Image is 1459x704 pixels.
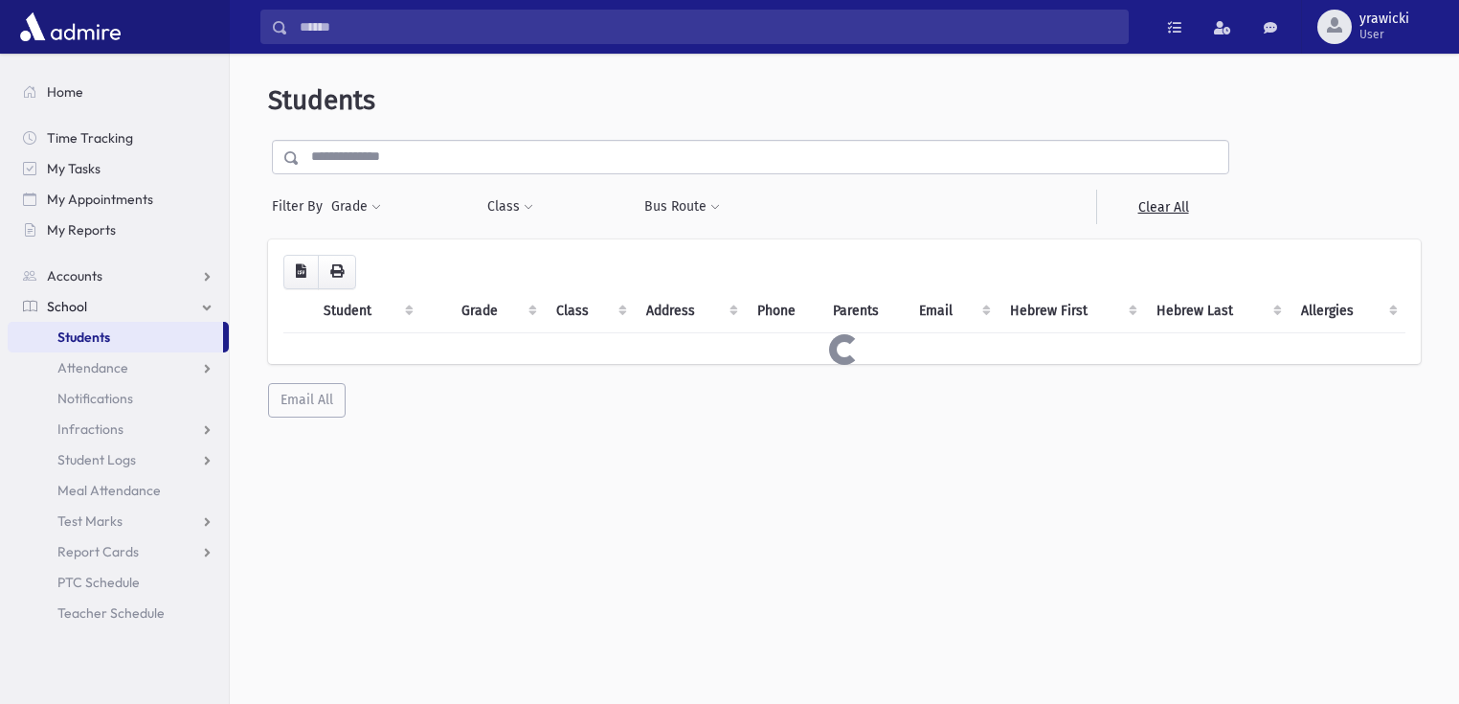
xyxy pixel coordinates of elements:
a: Accounts [8,261,229,291]
span: Students [268,84,375,116]
a: Notifications [8,383,229,414]
span: Test Marks [57,512,123,530]
span: PTC Schedule [57,574,140,591]
span: Attendance [57,359,128,376]
th: Hebrew Last [1145,289,1290,333]
span: School [47,298,87,315]
span: Teacher Schedule [57,604,165,622]
span: Student Logs [57,451,136,468]
span: Accounts [47,267,102,284]
a: Clear All [1096,190,1229,224]
span: Meal Attendance [57,482,161,499]
th: Allergies [1290,289,1405,333]
span: Time Tracking [47,129,133,147]
th: Student [312,289,421,333]
span: Home [47,83,83,101]
th: Phone [746,289,821,333]
a: Test Marks [8,506,229,536]
input: Search [288,10,1128,44]
a: Home [8,77,229,107]
span: My Appointments [47,191,153,208]
th: Email [908,289,999,333]
span: Filter By [272,196,330,216]
span: My Reports [47,221,116,238]
span: Report Cards [57,543,139,560]
th: Parents [821,289,907,333]
span: My Tasks [47,160,101,177]
th: Grade [450,289,545,333]
a: My Tasks [8,153,229,184]
a: Meal Attendance [8,475,229,506]
a: Time Tracking [8,123,229,153]
a: PTC Schedule [8,567,229,598]
th: Hebrew First [999,289,1145,333]
span: User [1359,27,1409,42]
span: Notifications [57,390,133,407]
a: My Appointments [8,184,229,215]
a: My Reports [8,215,229,245]
a: Students [8,322,223,352]
button: Grade [330,190,382,224]
span: Infractions [57,420,123,438]
th: Address [635,289,745,333]
a: Attendance [8,352,229,383]
th: Class [545,289,635,333]
button: Email All [268,383,346,418]
a: Teacher Schedule [8,598,229,628]
button: CSV [283,255,319,289]
img: AdmirePro [15,8,125,46]
button: Bus Route [643,190,721,224]
a: School [8,291,229,322]
button: Print [318,255,356,289]
button: Class [486,190,534,224]
a: Infractions [8,414,229,444]
a: Report Cards [8,536,229,567]
span: Students [57,329,110,346]
span: yrawicki [1359,11,1409,27]
a: Student Logs [8,444,229,475]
